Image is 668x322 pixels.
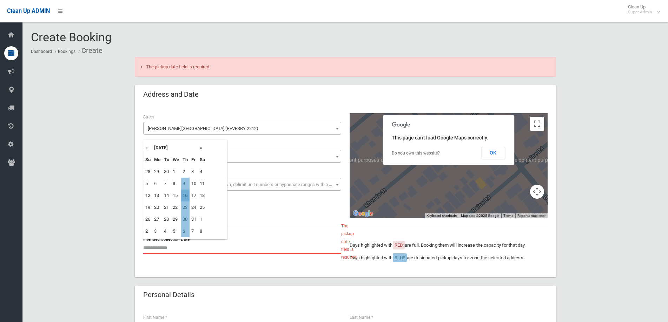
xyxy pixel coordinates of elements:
[190,201,198,213] td: 24
[198,201,207,213] td: 25
[426,213,457,218] button: Keyboard shortcuts
[148,182,344,187] span: Select the unit number from the dropdown, delimit unit numbers or hyphenate ranges with a comma
[144,142,152,154] th: «
[350,241,548,249] p: Days highlighted with are full. Booking them will increase the capacity for that day.
[171,178,181,190] td: 8
[135,288,203,302] header: Personal Details
[181,154,190,166] th: Th
[624,4,659,15] span: Clean Up
[530,117,544,131] button: Toggle fullscreen view
[395,242,403,248] span: RED
[144,201,152,213] td: 19
[162,190,171,201] td: 14
[181,213,190,225] td: 30
[152,213,162,225] td: 27
[530,185,544,199] button: Map camera controls
[144,225,152,237] td: 2
[171,201,181,213] td: 22
[198,142,207,154] th: »
[162,166,171,178] td: 30
[162,201,171,213] td: 21
[190,178,198,190] td: 10
[181,190,190,201] td: 16
[152,166,162,178] td: 29
[31,30,112,44] span: Create Booking
[198,154,207,166] th: Sa
[144,213,152,225] td: 26
[351,209,375,218] a: Open this area in Google Maps (opens a new window)
[198,166,207,178] td: 4
[162,154,171,166] th: Tu
[481,147,505,159] button: OK
[190,225,198,237] td: 7
[190,166,198,178] td: 3
[198,178,207,190] td: 11
[461,214,499,218] span: Map data ©2025 Google
[145,124,339,133] span: Rhonda Street (REVESBY 2212)
[162,213,171,225] td: 28
[181,201,190,213] td: 23
[341,222,357,261] span: The pickup date field is required
[152,201,162,213] td: 20
[350,254,548,262] p: Days highlighted with are designated pickup days for zone the selected address.
[143,122,341,135] span: Rhonda Street (REVESBY 2212)
[181,166,190,178] td: 2
[181,225,190,237] td: 6
[198,225,207,237] td: 8
[171,190,181,201] td: 15
[144,166,152,178] td: 28
[190,213,198,225] td: 31
[517,214,545,218] a: Report a map error
[135,88,207,101] header: Address and Date
[162,225,171,237] td: 4
[198,190,207,201] td: 18
[58,49,75,54] a: Bookings
[171,166,181,178] td: 1
[190,190,198,201] td: 17
[144,154,152,166] th: Su
[31,49,52,54] a: Dashboard
[144,190,152,201] td: 12
[145,152,339,162] span: 5
[395,255,405,260] span: BLUE
[392,135,488,141] span: This page can't load Google Maps correctly.
[198,213,207,225] td: 1
[171,213,181,225] td: 29
[181,178,190,190] td: 9
[152,154,162,166] th: Mo
[7,8,50,14] span: Clean Up ADMIN
[152,178,162,190] td: 6
[152,190,162,201] td: 13
[152,142,198,154] th: [DATE]
[392,151,440,156] a: Do you own this website?
[77,44,102,57] li: Create
[152,225,162,237] td: 3
[162,178,171,190] td: 7
[190,154,198,166] th: Fr
[628,9,652,15] small: Super Admin
[503,214,513,218] a: Terms (opens in new tab)
[143,150,341,163] span: 5
[171,154,181,166] th: We
[171,225,181,237] td: 5
[146,63,550,71] li: The pickup date field is required
[351,209,375,218] img: Google
[144,178,152,190] td: 5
